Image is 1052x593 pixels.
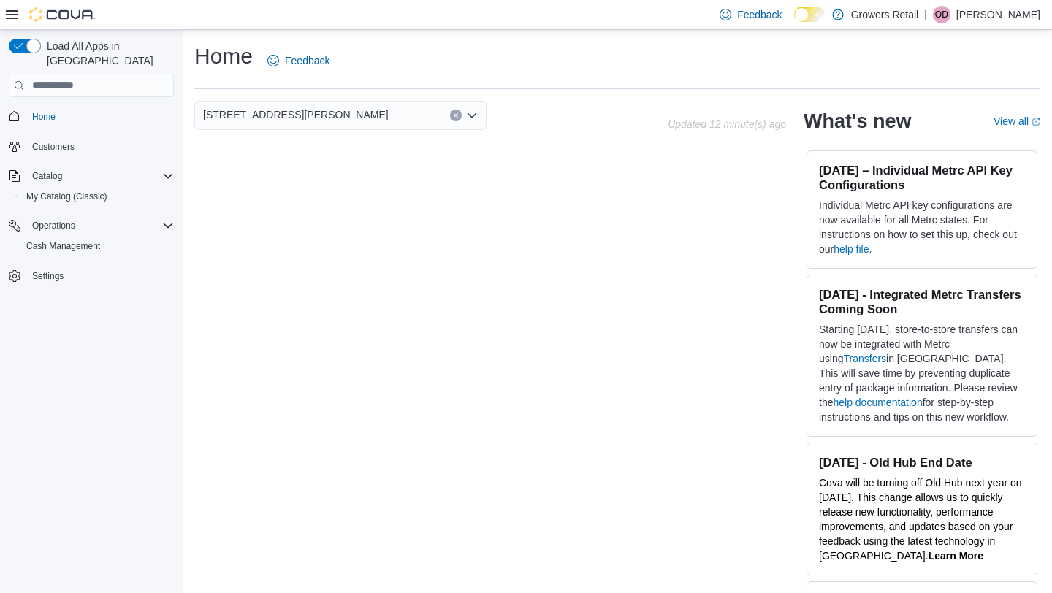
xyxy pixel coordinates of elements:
[194,42,253,71] h1: Home
[20,188,174,205] span: My Catalog (Classic)
[3,265,180,286] button: Settings
[32,220,75,232] span: Operations
[262,46,335,75] a: Feedback
[32,270,64,282] span: Settings
[32,170,62,182] span: Catalog
[450,110,462,121] button: Clear input
[15,186,180,207] button: My Catalog (Classic)
[3,215,180,236] button: Operations
[26,191,107,202] span: My Catalog (Classic)
[933,6,950,23] div: Owen Davidson
[851,6,919,23] p: Growers Retail
[26,107,174,126] span: Home
[32,111,56,123] span: Home
[3,136,180,157] button: Customers
[3,166,180,186] button: Catalog
[819,455,1025,470] h3: [DATE] - Old Hub End Date
[20,188,113,205] a: My Catalog (Classic)
[833,397,922,408] a: help documentation
[819,163,1025,192] h3: [DATE] – Individual Metrc API Key Configurations
[466,110,478,121] button: Open list of options
[26,167,68,185] button: Catalog
[203,106,389,123] span: [STREET_ADDRESS][PERSON_NAME]
[26,217,81,234] button: Operations
[26,267,174,285] span: Settings
[32,141,75,153] span: Customers
[819,477,1022,562] span: Cova will be turning off Old Hub next year on [DATE]. This change allows us to quickly release ne...
[41,39,174,68] span: Load All Apps in [GEOGRAPHIC_DATA]
[924,6,927,23] p: |
[804,110,911,133] h2: What's new
[29,7,95,22] img: Cova
[26,138,80,156] a: Customers
[994,115,1040,127] a: View allExternal link
[26,217,174,234] span: Operations
[3,106,180,127] button: Home
[956,6,1040,23] p: [PERSON_NAME]
[26,108,61,126] a: Home
[668,118,786,130] p: Updated 12 minute(s) ago
[26,240,100,252] span: Cash Management
[794,7,825,22] input: Dark Mode
[843,353,886,364] a: Transfers
[819,198,1025,256] p: Individual Metrc API key configurations are now available for all Metrc states. For instructions ...
[1032,118,1040,126] svg: External link
[929,550,983,562] a: Learn More
[819,322,1025,424] p: Starting [DATE], store-to-store transfers can now be integrated with Metrc using in [GEOGRAPHIC_D...
[26,137,174,156] span: Customers
[26,267,69,285] a: Settings
[935,6,948,23] span: OD
[15,236,180,256] button: Cash Management
[26,167,174,185] span: Catalog
[819,287,1025,316] h3: [DATE] - Integrated Metrc Transfers Coming Soon
[20,237,106,255] a: Cash Management
[285,53,329,68] span: Feedback
[834,243,869,255] a: help file
[9,100,174,325] nav: Complex example
[20,237,174,255] span: Cash Management
[737,7,782,22] span: Feedback
[794,22,795,23] span: Dark Mode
